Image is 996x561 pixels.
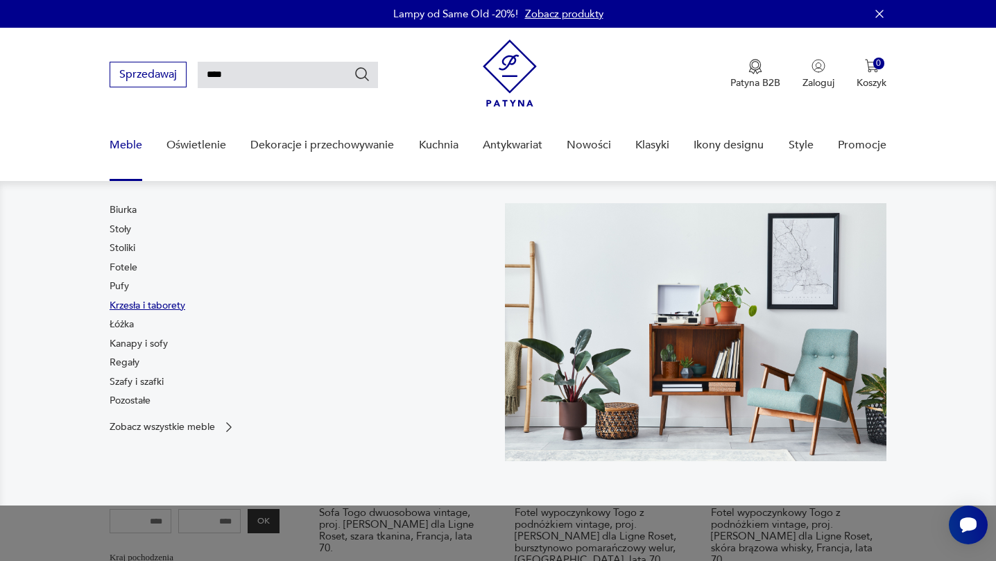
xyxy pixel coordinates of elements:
p: Koszyk [857,76,886,89]
a: Ikony designu [694,119,764,172]
a: Łóżka [110,318,134,331]
a: Nowości [567,119,611,172]
a: Stoliki [110,241,135,255]
a: Regały [110,356,139,370]
a: Pozostałe [110,394,151,408]
button: Szukaj [354,66,370,83]
a: Style [789,119,814,172]
img: Ikona medalu [748,59,762,74]
a: Antykwariat [483,119,542,172]
a: Ikona medaluPatyna B2B [730,59,780,89]
a: Stoły [110,223,131,236]
a: Fotele [110,261,137,275]
a: Krzesła i taborety [110,299,185,313]
p: Patyna B2B [730,76,780,89]
a: Meble [110,119,142,172]
a: Promocje [838,119,886,172]
p: Zobacz wszystkie meble [110,422,215,431]
p: Lampy od Same Old -20%! [393,7,518,21]
a: Sprzedawaj [110,71,187,80]
a: Kuchnia [419,119,458,172]
img: Ikonka użytkownika [812,59,825,73]
a: Dekoracje i przechowywanie [250,119,394,172]
a: Pufy [110,279,129,293]
a: Zobacz wszystkie meble [110,420,236,434]
a: Biurka [110,203,137,217]
a: Klasyki [635,119,669,172]
a: Zobacz produkty [525,7,603,21]
img: 969d9116629659dbb0bd4e745da535dc.jpg [505,203,886,461]
button: 0Koszyk [857,59,886,89]
img: Ikona koszyka [865,59,879,73]
a: Szafy i szafki [110,375,164,389]
p: Zaloguj [802,76,834,89]
button: Sprzedawaj [110,62,187,87]
img: Patyna - sklep z meblami i dekoracjami vintage [483,40,537,107]
a: Oświetlenie [166,119,226,172]
div: 0 [873,58,885,69]
a: Kanapy i sofy [110,337,168,351]
iframe: Smartsupp widget button [949,506,988,544]
button: Zaloguj [802,59,834,89]
button: Patyna B2B [730,59,780,89]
